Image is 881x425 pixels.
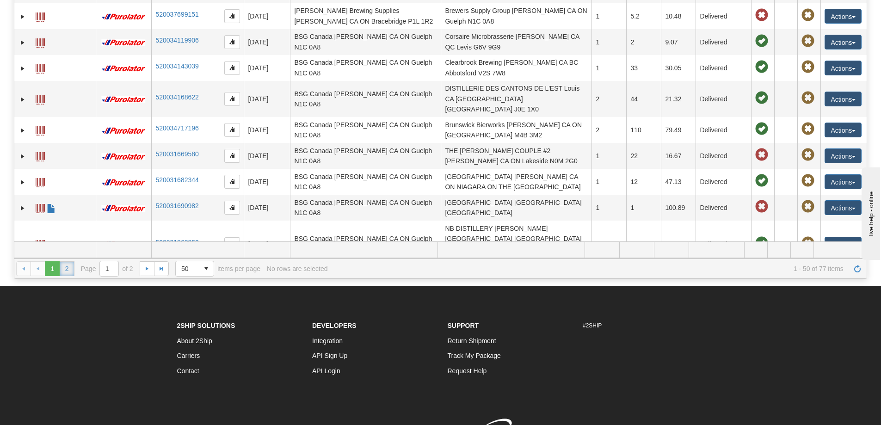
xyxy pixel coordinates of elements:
td: 1 [591,169,626,195]
td: 1 [591,55,626,81]
td: [DATE] [244,29,290,55]
a: Expand [18,240,27,249]
span: select [199,261,214,276]
img: 11 - Purolator [100,241,147,248]
div: No rows are selected [267,265,328,272]
h6: #2SHIP [583,323,704,329]
td: [DATE] [244,117,290,143]
img: 11 - Purolator [100,13,147,20]
td: 1 [591,29,626,55]
a: Label [36,148,45,163]
td: Delivered [696,81,751,117]
td: Clearbrook Brewing [PERSON_NAME] CA BC Abbotsford V2S 7W8 [441,55,591,81]
a: 520037699151 [155,11,198,18]
span: Late [755,9,768,22]
a: Commercial Invoice [47,200,56,215]
img: 11 - Purolator [100,65,147,72]
span: items per page [175,261,260,277]
a: Track My Package [448,352,501,359]
img: 11 - Purolator [100,96,147,103]
td: BSG Canada [PERSON_NAME] CA ON Guelph N1C 0A8 [290,195,441,221]
td: [DATE] [244,55,290,81]
button: Copy to clipboard [224,92,240,106]
td: Delivered [696,117,751,143]
button: Copy to clipboard [224,201,240,215]
td: THE [PERSON_NAME] COUPLE #2 [PERSON_NAME] CA ON Lakeside N0M 2G0 [441,143,591,169]
input: Page 1 [100,261,118,276]
button: Copy to clipboard [224,35,240,49]
td: [GEOGRAPHIC_DATA] [GEOGRAPHIC_DATA] [GEOGRAPHIC_DATA] [441,195,591,221]
a: Contact [177,367,199,375]
strong: 2Ship Solutions [177,322,235,329]
td: 44 [626,81,661,117]
td: 22 [626,143,661,169]
a: Expand [18,38,27,47]
a: 520034143039 [155,62,198,70]
td: Delivered [696,55,751,81]
td: BSG Canada [PERSON_NAME] CA ON Guelph N1C 0A8 [290,81,441,117]
a: 520034168622 [155,93,198,101]
a: Carriers [177,352,200,359]
a: Expand [18,203,27,213]
span: On time [755,174,768,187]
span: Pickup Not Assigned [801,92,814,105]
button: Actions [825,123,862,137]
a: Label [36,174,45,189]
button: Actions [825,9,862,24]
td: [DATE] [244,221,290,267]
td: 36.19 [661,221,696,267]
span: Late [755,148,768,161]
button: Copy to clipboard [224,9,240,23]
a: Label [36,60,45,75]
td: Delivered [696,221,751,267]
a: Label [36,34,45,49]
td: NB DISTILLERY [PERSON_NAME] [GEOGRAPHIC_DATA] [GEOGRAPHIC_DATA][PERSON_NAME][GEOGRAPHIC_DATA] E2A... [441,221,591,267]
a: 520034717196 [155,124,198,132]
td: [DATE] [244,81,290,117]
a: Go to the last page [154,261,169,276]
td: 30.05 [661,55,696,81]
a: 520034119906 [155,37,198,44]
a: 520031690982 [155,202,198,209]
span: Late [755,200,768,213]
a: 520031682344 [155,176,198,184]
td: 79.49 [661,117,696,143]
td: 12 [626,169,661,195]
a: Label [36,91,45,106]
span: On time [755,123,768,136]
td: 2 [591,81,626,117]
a: About 2Ship [177,337,212,345]
td: 1 [591,221,626,267]
span: Pickup Not Assigned [801,200,814,213]
td: 2 [591,117,626,143]
a: Expand [18,178,27,187]
a: Integration [312,337,343,345]
span: Page 1 [45,261,60,276]
button: Actions [825,61,862,75]
span: 50 [181,264,193,273]
span: Pickup Not Assigned [801,174,814,187]
a: Label [36,8,45,23]
a: Expand [18,126,27,135]
td: DISTILLERIE DES CANTONS DE L'EST Louis CA [GEOGRAPHIC_DATA] [GEOGRAPHIC_DATA] J0E 1X0 [441,81,591,117]
img: 11 - Purolator [100,179,147,186]
span: On time [755,35,768,48]
td: 5.2 [626,3,661,29]
td: 47.13 [661,169,696,195]
a: Label [36,236,45,251]
button: Copy to clipboard [224,149,240,163]
span: Pickup Not Assigned [801,9,814,22]
td: BSG Canada [PERSON_NAME] CA ON Guelph N1C 0A8 [290,55,441,81]
a: API Login [312,367,340,375]
img: 11 - Purolator [100,127,147,134]
button: Copy to clipboard [224,61,240,75]
td: 1 [591,195,626,221]
td: [PERSON_NAME] Brewing Supplies [PERSON_NAME] CA ON Bracebridge P1L 1R2 [290,3,441,29]
a: Expand [18,12,27,21]
button: Actions [825,92,862,106]
td: [DATE] [244,169,290,195]
img: 11 - Purolator [100,205,147,212]
button: Copy to clipboard [224,237,240,251]
a: Expand [18,95,27,104]
span: Pickup Not Assigned [801,148,814,161]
